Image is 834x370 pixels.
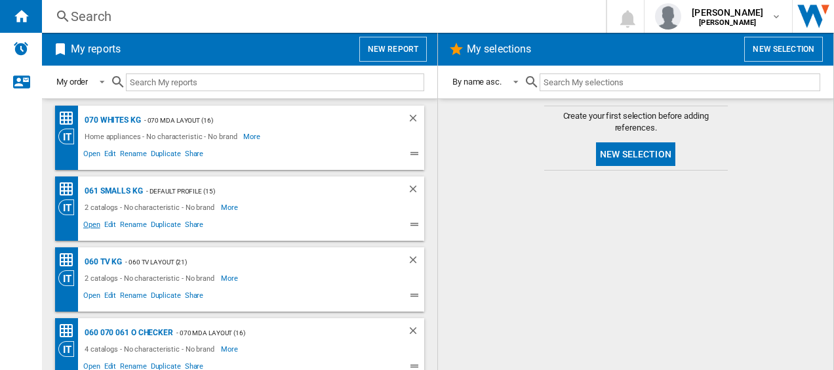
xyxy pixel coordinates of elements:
div: Delete [407,112,424,129]
span: Duplicate [149,148,183,163]
span: Edit [102,218,119,234]
div: Home appliances - No characteristic - No brand [81,129,243,144]
div: Category View [58,270,81,286]
span: Open [81,289,102,305]
button: New selection [744,37,823,62]
input: Search My reports [126,73,424,91]
div: 2 catalogs - No characteristic - No brand [81,270,221,286]
div: Price Matrix [58,181,81,197]
span: Open [81,218,102,234]
span: Share [183,148,206,163]
div: - 060 TV Layout (21) [122,254,381,270]
div: 070 Whites KG [81,112,141,129]
div: Delete [407,183,424,199]
span: Open [81,148,102,163]
h2: My selections [464,37,534,62]
div: Price Matrix [58,110,81,127]
button: New report [359,37,427,62]
span: Create your first selection before adding references. [544,110,728,134]
div: Category View [58,341,81,357]
h2: My reports [68,37,123,62]
div: Price Matrix [58,323,81,339]
div: 061 Smalls KG [81,183,143,199]
div: 2 catalogs - No characteristic - No brand [81,199,221,215]
div: Price Matrix [58,252,81,268]
div: - 070 MDA layout (16) [141,112,381,129]
input: Search My selections [540,73,820,91]
span: Duplicate [149,289,183,305]
div: Delete [407,254,424,270]
img: profile.jpg [655,3,681,30]
span: More [243,129,262,144]
span: Rename [118,148,148,163]
div: Delete [407,325,424,341]
span: More [221,199,240,215]
div: 4 catalogs - No characteristic - No brand [81,341,221,357]
div: 060 070 061 O Checker [81,325,173,341]
div: By name asc. [452,77,502,87]
img: alerts-logo.svg [13,41,29,56]
span: Share [183,218,206,234]
button: New selection [596,142,675,166]
span: More [221,270,240,286]
div: Category View [58,129,81,144]
span: Rename [118,218,148,234]
div: Search [71,7,572,26]
span: More [221,341,240,357]
div: 060 TV KG [81,254,122,270]
span: Rename [118,289,148,305]
b: [PERSON_NAME] [699,18,756,27]
span: Edit [102,148,119,163]
span: Edit [102,289,119,305]
div: Category View [58,199,81,215]
span: Duplicate [149,218,183,234]
div: My order [56,77,88,87]
div: - Default profile (15) [143,183,381,199]
span: [PERSON_NAME] [692,6,763,19]
span: Share [183,289,206,305]
div: - 070 MDA layout (16) [173,325,381,341]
